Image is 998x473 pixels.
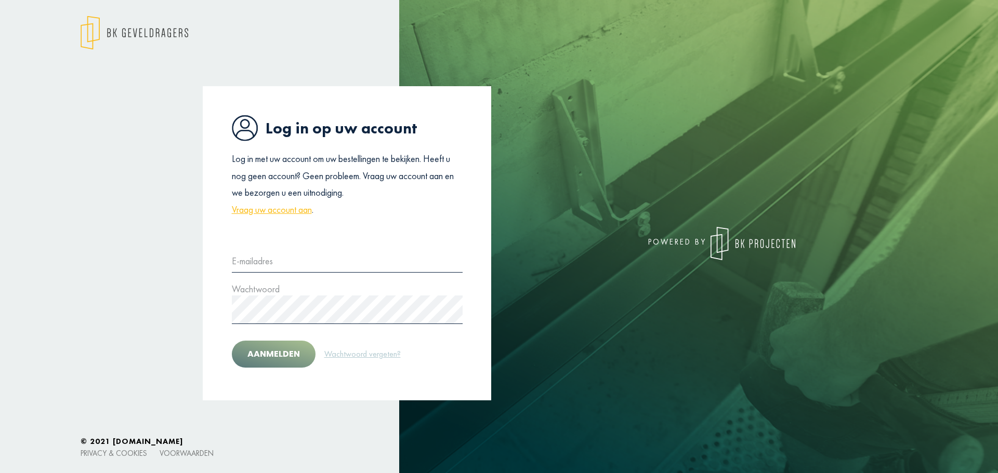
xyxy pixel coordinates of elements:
p: Log in met uw account om uw bestellingen te bekijken. Heeft u nog geen account? Geen probleem. Vr... [232,151,463,218]
a: Privacy & cookies [81,448,147,458]
img: logo [81,16,188,50]
button: Aanmelden [232,341,316,368]
a: Vraag uw account aan [232,201,312,218]
label: Wachtwoord [232,281,280,298]
h6: © 2021 [DOMAIN_NAME] [81,437,917,446]
a: Voorwaarden [160,448,214,458]
h1: Log in op uw account [232,115,463,141]
img: logo [711,227,795,260]
a: Wachtwoord vergeten? [324,347,401,361]
img: icon [232,115,258,141]
div: powered by [507,227,795,260]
